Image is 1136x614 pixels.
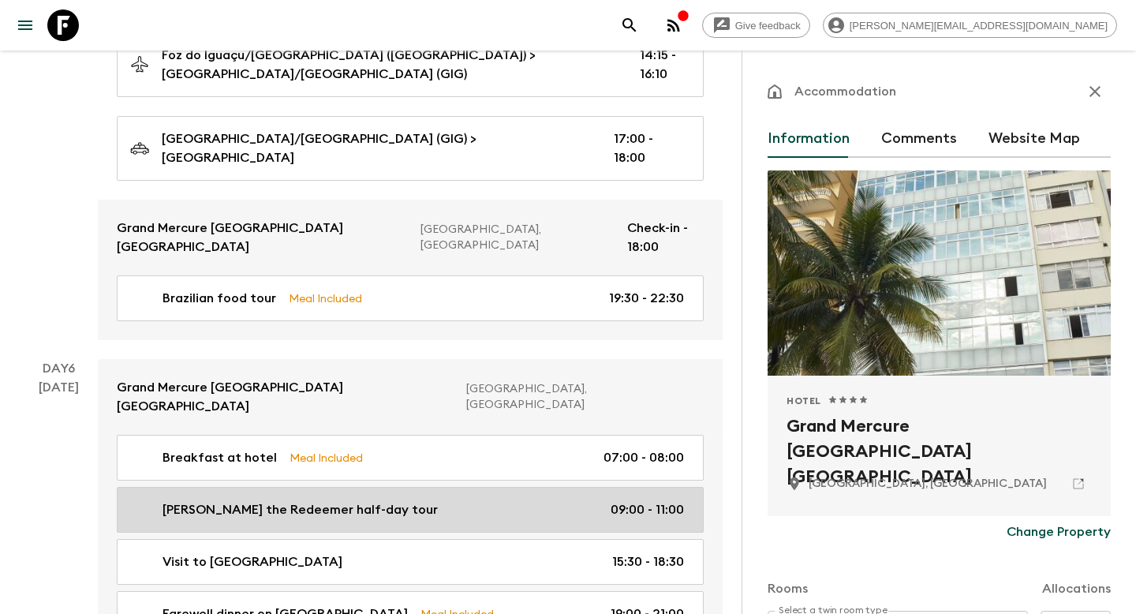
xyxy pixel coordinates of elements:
[162,129,589,167] p: [GEOGRAPHIC_DATA]/[GEOGRAPHIC_DATA] (GIG) > [GEOGRAPHIC_DATA]
[117,487,704,533] a: [PERSON_NAME] the Redeemer half-day tour09:00 - 11:00
[614,9,645,41] button: search adventures
[117,435,704,481] a: Breakfast at hotelMeal Included07:00 - 08:00
[420,222,615,253] p: [GEOGRAPHIC_DATA], [GEOGRAPHIC_DATA]
[727,20,809,32] span: Give feedback
[117,378,454,416] p: Grand Mercure [GEOGRAPHIC_DATA] [GEOGRAPHIC_DATA]
[614,129,684,167] p: 17:00 - 18:00
[289,290,362,307] p: Meal Included
[768,579,808,598] p: Rooms
[787,414,1092,464] h2: Grand Mercure [GEOGRAPHIC_DATA] [GEOGRAPHIC_DATA]
[1007,522,1111,541] p: Change Property
[603,448,684,467] p: 07:00 - 08:00
[117,32,704,97] a: Foz do Iguaçu/[GEOGRAPHIC_DATA] ([GEOGRAPHIC_DATA]) > [GEOGRAPHIC_DATA]/[GEOGRAPHIC_DATA] (GIG)14...
[627,219,704,256] p: Check-in - 18:00
[809,476,1047,492] p: Rio de Janeiro, Brazil
[702,13,810,38] a: Give feedback
[823,13,1117,38] div: [PERSON_NAME][EMAIL_ADDRESS][DOMAIN_NAME]
[1042,579,1111,598] p: Allocations
[19,359,98,378] p: Day 6
[117,219,408,256] p: Grand Mercure [GEOGRAPHIC_DATA] [GEOGRAPHIC_DATA]
[9,9,41,41] button: menu
[162,46,615,84] p: Foz do Iguaçu/[GEOGRAPHIC_DATA] ([GEOGRAPHIC_DATA]) > [GEOGRAPHIC_DATA]/[GEOGRAPHIC_DATA] (GIG)
[794,82,896,101] p: Accommodation
[466,381,691,413] p: [GEOGRAPHIC_DATA], [GEOGRAPHIC_DATA]
[98,200,723,275] a: Grand Mercure [GEOGRAPHIC_DATA] [GEOGRAPHIC_DATA][GEOGRAPHIC_DATA], [GEOGRAPHIC_DATA]Check-in - 1...
[881,120,957,158] button: Comments
[787,395,821,407] span: Hotel
[640,46,684,84] p: 14:15 - 16:10
[163,500,438,519] p: [PERSON_NAME] the Redeemer half-day tour
[163,289,276,308] p: Brazilian food tour
[841,20,1116,32] span: [PERSON_NAME][EMAIL_ADDRESS][DOMAIN_NAME]
[768,120,850,158] button: Information
[163,448,277,467] p: Breakfast at hotel
[117,539,704,585] a: Visit to [GEOGRAPHIC_DATA]15:30 - 18:30
[290,449,363,466] p: Meal Included
[609,289,684,308] p: 19:30 - 22:30
[163,552,342,571] p: Visit to [GEOGRAPHIC_DATA]
[117,275,704,321] a: Brazilian food tourMeal Included19:30 - 22:30
[1007,516,1111,548] button: Change Property
[117,116,704,181] a: [GEOGRAPHIC_DATA]/[GEOGRAPHIC_DATA] (GIG) > [GEOGRAPHIC_DATA]17:00 - 18:00
[98,359,723,435] a: Grand Mercure [GEOGRAPHIC_DATA] [GEOGRAPHIC_DATA][GEOGRAPHIC_DATA], [GEOGRAPHIC_DATA]
[611,500,684,519] p: 09:00 - 11:00
[612,552,684,571] p: 15:30 - 18:30
[768,170,1111,376] div: Photo of Grand Mercure Rio de Janeiro Copacabana
[988,120,1080,158] button: Website Map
